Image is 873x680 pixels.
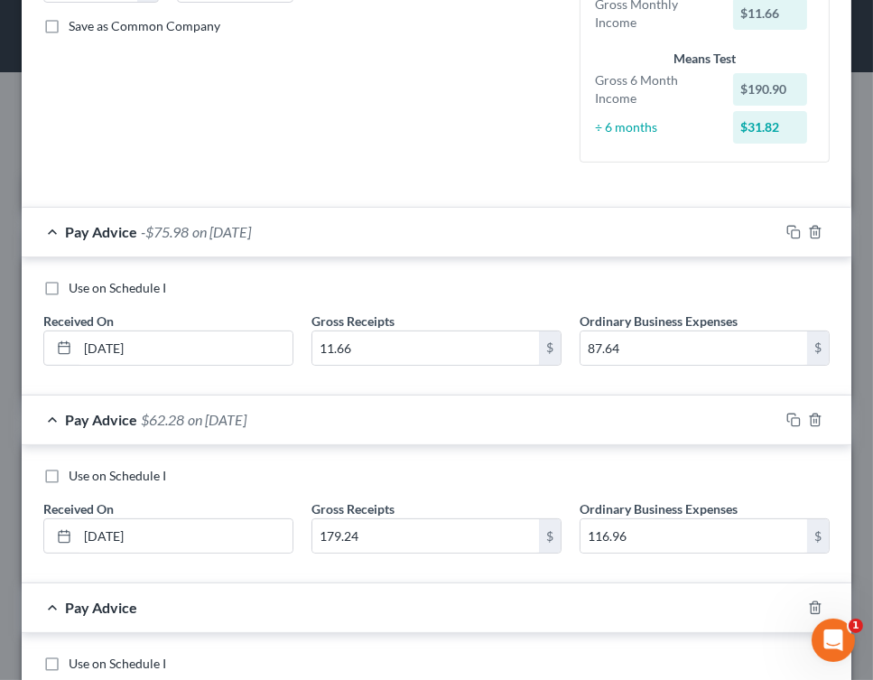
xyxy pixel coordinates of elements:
div: Gross 6 Month Income [586,71,724,107]
input: 0.00 [312,331,539,366]
span: Save as Common Company [69,18,220,33]
span: on [DATE] [192,223,251,240]
span: Pay Advice [65,223,137,240]
input: 0.00 [312,519,539,554]
div: ÷ 6 months [586,118,724,136]
span: Use on Schedule I [69,656,166,671]
span: Use on Schedule I [69,280,166,295]
span: Received On [43,313,114,329]
div: $190.90 [733,73,807,106]
iframe: Intercom live chat [812,619,855,662]
span: Received On [43,501,114,517]
label: Ordinary Business Expenses [580,499,738,518]
div: $ [807,519,829,554]
span: $62.28 [141,411,184,428]
div: $31.82 [733,111,807,144]
input: 0.00 [580,331,807,366]
input: MM/DD/YYYY [78,331,293,366]
span: Pay Advice [65,599,137,616]
label: Ordinary Business Expenses [580,312,738,331]
label: Gross Receipts [311,499,395,518]
label: Gross Receipts [311,312,395,331]
div: Means Test [595,50,814,68]
div: $ [807,331,829,366]
span: Use on Schedule I [69,468,166,483]
div: $ [539,519,561,554]
span: -$75.98 [141,223,189,240]
span: 1 [849,619,863,633]
input: 0.00 [580,519,807,554]
div: $ [539,331,561,366]
span: Pay Advice [65,411,137,428]
input: MM/DD/YYYY [78,519,293,554]
span: on [DATE] [188,411,246,428]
